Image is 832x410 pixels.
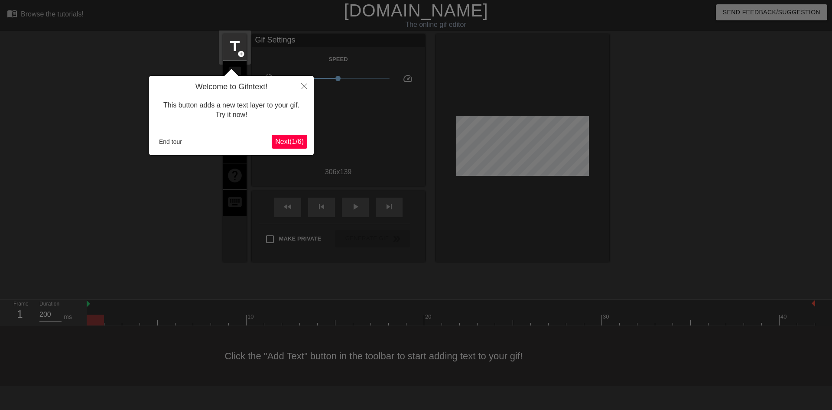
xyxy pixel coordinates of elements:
button: End tour [156,135,185,148]
h4: Welcome to Gifntext! [156,82,307,92]
div: This button adds a new text layer to your gif. Try it now! [156,92,307,129]
button: Close [295,76,314,96]
button: Next [272,135,307,149]
span: Next ( 1 / 6 ) [275,138,304,145]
